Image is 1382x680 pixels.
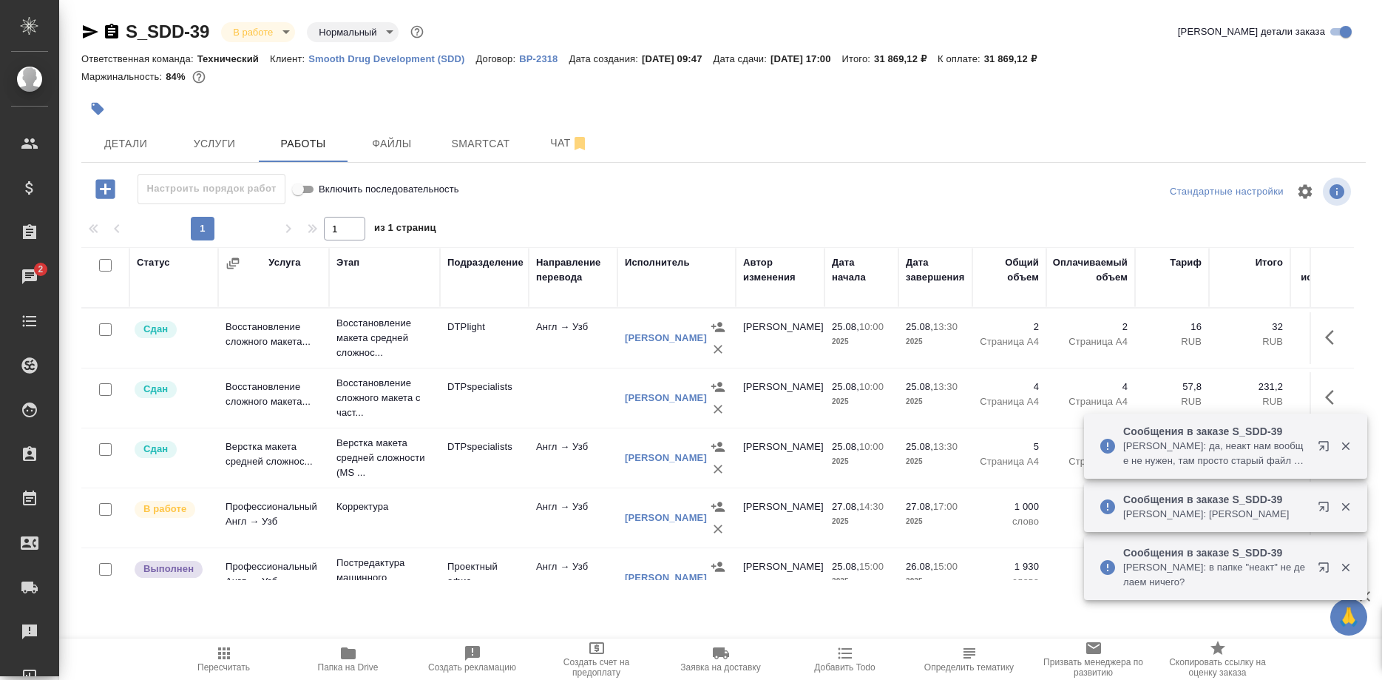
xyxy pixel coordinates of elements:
[1123,492,1308,507] p: Сообщения в заказе S_SDD-39
[1298,255,1364,300] div: Прогресс исполнителя в SC
[842,53,874,64] p: Итого:
[1053,255,1128,285] div: Оплачиваемый объем
[625,452,707,463] a: [PERSON_NAME]
[625,572,707,583] a: [PERSON_NAME]
[770,53,842,64] p: [DATE] 17:00
[336,499,433,514] p: Корректура
[221,22,295,42] div: В работе
[440,552,529,604] td: Проектный офис
[228,26,277,38] button: В работе
[179,135,250,153] span: Услуги
[933,441,958,452] p: 13:30
[714,53,770,64] p: Дата сдачи:
[1178,24,1325,39] span: [PERSON_NAME] детали заказа
[980,514,1039,529] p: слово
[906,394,965,409] p: 2025
[81,92,114,125] button: Добавить тэг
[1123,507,1308,522] p: [PERSON_NAME]: [PERSON_NAME]
[529,312,617,364] td: Англ → Узб
[1166,181,1287,203] div: split button
[268,135,339,153] span: Работы
[906,501,933,512] p: 27.08,
[980,320,1039,334] p: 2
[707,518,729,540] button: Удалить
[1123,545,1308,560] p: Сообщения в заказе S_SDD-39
[133,440,211,459] div: Менеджер проверил работу исполнителя, передает ее на следующий этап
[1123,424,1308,439] p: Сообщения в заказе S_SDD-39
[736,372,824,424] td: [PERSON_NAME]
[1216,334,1283,349] p: RUB
[1216,320,1283,334] p: 32
[226,256,240,271] button: Сгруппировать
[832,574,891,589] p: 2025
[906,574,965,589] p: 2025
[984,53,1048,64] p: 31 869,12 ₽
[707,458,729,480] button: Удалить
[933,501,958,512] p: 17:00
[1142,320,1202,334] p: 16
[906,454,965,469] p: 2025
[143,382,168,397] p: Сдан
[143,562,194,576] p: Выполнен
[1054,574,1128,589] p: слово
[1216,394,1283,409] p: RUB
[980,440,1039,454] p: 5
[906,381,933,392] p: 25.08,
[308,52,475,64] a: Smooth Drug Development (SDD)
[642,53,714,64] p: [DATE] 09:47
[736,552,824,604] td: [PERSON_NAME]
[218,372,329,424] td: Восстановление сложного макета...
[906,514,965,529] p: 2025
[133,499,211,519] div: Исполнитель выполняет работу
[980,380,1039,394] p: 4
[832,454,891,469] p: 2025
[859,321,884,332] p: 10:00
[859,501,884,512] p: 14:30
[1054,559,1128,574] p: 1 930
[980,255,1039,285] div: Общий объем
[859,381,884,392] p: 10:00
[81,71,166,82] p: Маржинальность:
[81,53,197,64] p: Ответственная команда:
[1330,500,1361,514] button: Закрыть
[980,559,1039,574] p: 1 930
[90,135,161,153] span: Детали
[336,556,433,600] p: Постредактура машинного перевода
[938,53,984,64] p: К оплате:
[707,398,729,420] button: Удалить
[314,26,381,38] button: Нормальный
[980,574,1039,589] p: слово
[166,71,189,82] p: 84%
[832,441,859,452] p: 25.08,
[307,22,399,42] div: В работе
[906,334,965,349] p: 2025
[707,338,729,360] button: Удалить
[143,322,168,337] p: Сдан
[319,182,459,197] span: Включить последовательность
[1054,440,1128,454] p: 5
[126,21,209,41] a: S_SDD-39
[1054,380,1128,394] p: 4
[445,135,516,153] span: Smartcat
[268,255,300,270] div: Услуга
[1054,320,1128,334] p: 2
[832,255,891,285] div: Дата начала
[407,22,427,41] button: Доп статусы указывают на важность/срочность заказа
[1216,380,1283,394] p: 231,2
[447,255,524,270] div: Подразделение
[1142,334,1202,349] p: RUB
[906,561,933,572] p: 26.08,
[832,381,859,392] p: 25.08,
[707,496,729,518] button: Назначить
[218,492,329,544] td: Профессиональный Англ → Узб
[440,312,529,364] td: DTPlight
[103,23,121,41] button: Скопировать ссылку
[832,514,891,529] p: 2025
[1142,394,1202,409] p: RUB
[625,392,707,403] a: [PERSON_NAME]
[133,559,211,579] div: Исполнитель завершил работу
[81,23,99,41] button: Скопировать ссылку для ЯМессенджера
[218,312,329,364] td: Восстановление сложного макета...
[569,53,642,64] p: Дата создания:
[1309,492,1344,528] button: Открыть в новой вкладке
